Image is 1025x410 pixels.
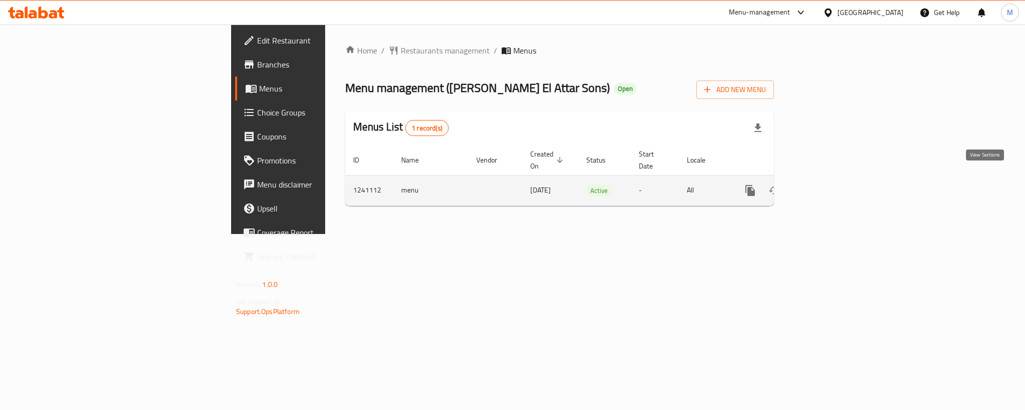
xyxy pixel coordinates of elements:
div: Menu-management [729,6,790,18]
a: Menu disclaimer [235,172,402,196]
td: All [679,175,730,205]
span: Get support on: [236,295,282,308]
button: more [738,178,762,202]
a: Coupons [235,124,402,148]
span: Upsell [257,202,394,214]
span: Start Date [639,148,667,172]
a: Support.OpsPlatform [236,305,300,318]
span: Coverage Report [257,226,394,238]
span: Name [401,154,432,166]
div: Export file [746,116,770,140]
div: Total records count [405,120,449,136]
table: enhanced table [345,145,842,206]
span: Restaurants management [401,44,490,56]
span: Created On [530,148,566,172]
span: Vendor [476,154,510,166]
button: Add New Menu [696,80,774,99]
td: menu [393,175,468,205]
a: Menus [235,76,402,100]
div: Open [614,83,637,95]
span: Add New Menu [704,83,766,96]
span: Menus [259,82,394,94]
span: Locale [687,154,718,166]
span: Menu management ( [PERSON_NAME] El Attar Sons ) [345,76,610,99]
div: [GEOGRAPHIC_DATA] [837,7,903,18]
a: Grocery Checklist [235,244,402,268]
span: M [1007,7,1013,18]
li: / [494,44,497,56]
span: Status [586,154,619,166]
span: Menus [513,44,536,56]
a: Promotions [235,148,402,172]
span: Coupons [257,130,394,142]
nav: breadcrumb [345,44,774,56]
th: Actions [730,145,842,175]
a: Choice Groups [235,100,402,124]
td: - [631,175,679,205]
span: Branches [257,58,394,70]
span: Choice Groups [257,106,394,118]
span: [DATE] [530,183,551,196]
span: 1 record(s) [406,123,448,133]
span: Active [586,185,612,196]
span: 1.0.0 [262,278,278,291]
span: Edit Restaurant [257,34,394,46]
a: Edit Restaurant [235,28,402,52]
a: Upsell [235,196,402,220]
span: Promotions [257,154,394,166]
h2: Menus List [353,119,449,136]
span: Version: [236,278,261,291]
a: Restaurants management [389,44,490,56]
span: Menu disclaimer [257,178,394,190]
a: Branches [235,52,402,76]
span: Grocery Checklist [257,250,394,262]
span: Open [614,84,637,93]
a: Coverage Report [235,220,402,244]
span: ID [353,154,372,166]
